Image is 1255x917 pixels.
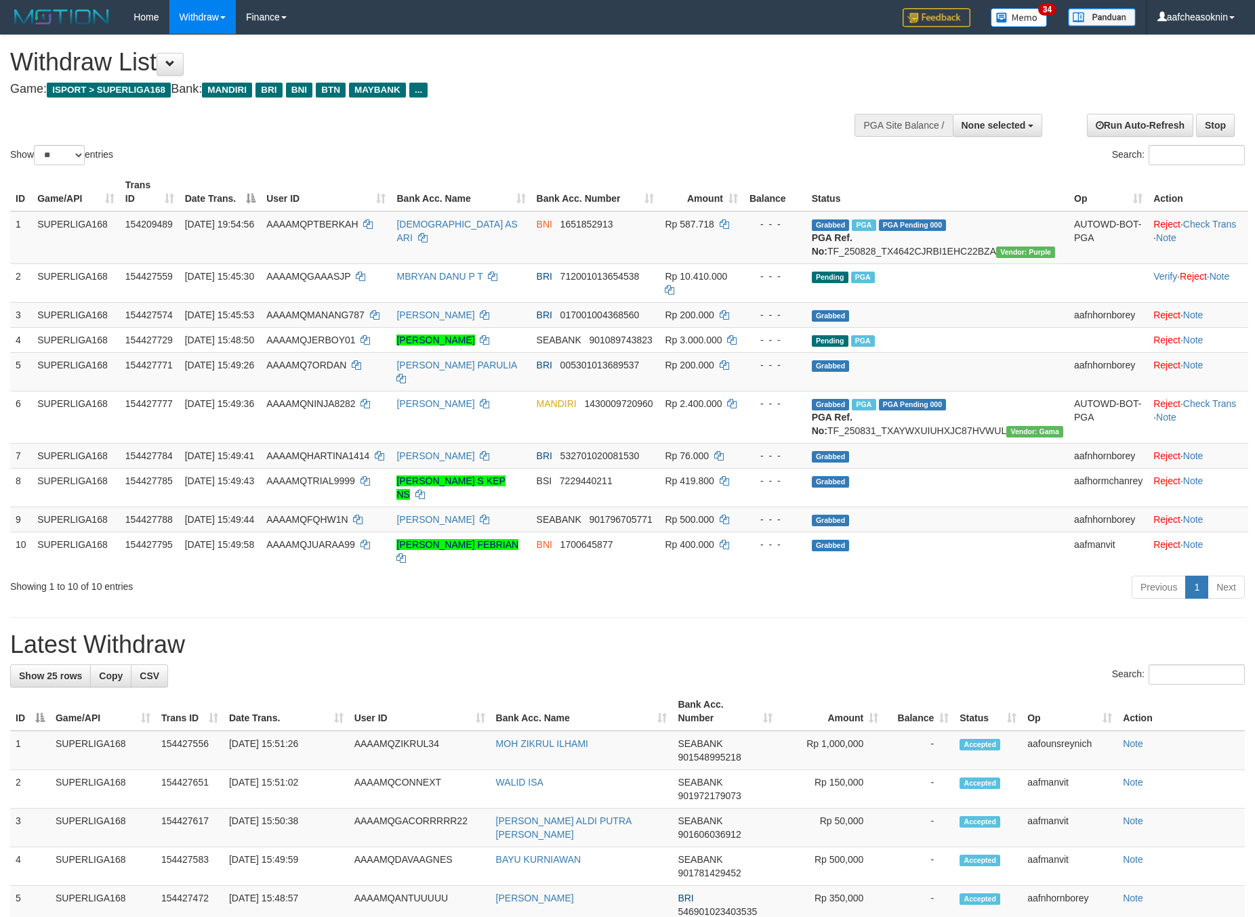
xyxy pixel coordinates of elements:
[409,83,428,98] span: ...
[537,271,552,282] span: BRI
[1153,539,1180,550] a: Reject
[560,360,640,370] span: Copy 005301013689537 to clipboard
[396,360,516,370] a: [PERSON_NAME] PARULIA
[1183,450,1203,461] a: Note
[1069,507,1148,532] td: aafnhornborey
[1068,8,1136,26] img: panduan.png
[1022,809,1117,847] td: aafmanvit
[665,310,714,320] span: Rp 200.000
[812,272,848,283] span: Pending
[884,731,954,770] td: -
[1153,398,1180,409] a: Reject
[812,335,848,347] span: Pending
[202,83,252,98] span: MANDIRI
[812,219,850,231] span: Grabbed
[10,507,32,532] td: 9
[812,515,850,526] span: Grabbed
[812,310,850,322] span: Grabbed
[1123,893,1143,903] a: Note
[537,360,552,370] span: BRI
[749,474,801,488] div: - - -
[32,352,120,391] td: SUPERLIGA168
[32,443,120,468] td: SUPERLIGA168
[185,360,254,370] span: [DATE] 15:49:26
[266,398,356,409] span: AAAAMQNINJA8282
[560,219,613,230] span: Copy 1651852913 to clipboard
[125,514,173,525] span: 154427788
[496,854,581,865] a: BAYU KURNIAWAN
[1183,475,1203,486] a: Note
[266,475,355,486] span: AAAAMQTRIAL9999
[50,731,156,770] td: SUPERLIGA168
[884,770,954,809] td: -
[10,631,1245,658] h1: Latest Withdraw
[156,692,224,731] th: Trans ID: activate to sort column ascending
[224,847,349,886] td: [DATE] 15:49:59
[266,310,365,320] span: AAAAMQMANANG787
[491,692,673,731] th: Bank Acc. Name: activate to sort column ascending
[537,398,577,409] span: MANDIRI
[50,847,156,886] td: SUPERLIGA168
[10,731,50,770] td: 1
[1069,532,1148,570] td: aafmanvit
[266,271,350,282] span: AAAAMQGAAASJP
[812,451,850,463] span: Grabbed
[10,7,113,27] img: MOTION_logo.png
[1153,514,1180,525] a: Reject
[852,219,876,231] span: Marked by aafchhiseyha
[1183,310,1203,320] a: Note
[266,539,355,550] span: AAAAMQJUARAA99
[678,790,741,801] span: Copy 901972179073 to clipboard
[1123,738,1143,749] a: Note
[665,335,722,345] span: Rp 3.000.000
[1038,3,1056,16] span: 34
[812,232,852,257] b: PGA Ref. No:
[224,731,349,770] td: [DATE] 15:51:26
[10,770,50,809] td: 2
[560,450,640,461] span: Copy 532701020081530 to clipboard
[224,770,349,809] td: [DATE] 15:51:02
[1153,475,1180,486] a: Reject
[678,752,741,763] span: Copy 901548995218 to clipboard
[812,476,850,488] span: Grabbed
[1148,302,1248,327] td: ·
[678,854,722,865] span: SEABANK
[50,692,156,731] th: Game/API: activate to sort column ascending
[1022,847,1117,886] td: aafmanvit
[537,514,581,525] span: SEABANK
[1148,532,1248,570] td: ·
[1069,302,1148,327] td: aafnhornborey
[806,173,1069,211] th: Status
[349,83,406,98] span: MAYBANK
[156,809,224,847] td: 154427617
[50,809,156,847] td: SUPERLIGA168
[812,412,852,436] b: PGA Ref. No:
[10,145,113,165] label: Show entries
[855,114,952,137] div: PGA Site Balance /
[531,173,660,211] th: Bank Acc. Number: activate to sort column ascending
[32,468,120,507] td: SUPERLIGA168
[1196,114,1235,137] a: Stop
[125,335,173,345] span: 154427729
[537,219,552,230] span: BNI
[10,809,50,847] td: 3
[665,539,714,550] span: Rp 400.000
[349,809,491,847] td: AAAAMQGACORRRRR22
[120,173,180,211] th: Trans ID: activate to sort column ascending
[131,664,168,687] a: CSV
[396,271,482,282] a: MBRYAN DANU P T
[1069,211,1148,264] td: AUTOWD-BOT-PGA
[32,263,120,302] td: SUPERLIGA168
[903,8,970,27] img: Feedback.jpg
[1148,327,1248,352] td: ·
[496,815,632,840] a: [PERSON_NAME] ALDI PUTRA [PERSON_NAME]
[1069,352,1148,391] td: aafnhornborey
[1148,263,1248,302] td: · ·
[10,83,823,96] h4: Game: Bank:
[1022,692,1117,731] th: Op: activate to sort column ascending
[778,770,884,809] td: Rp 150,000
[32,507,120,532] td: SUPERLIGA168
[125,219,173,230] span: 154209489
[665,450,709,461] span: Rp 76.000
[678,777,722,788] span: SEABANK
